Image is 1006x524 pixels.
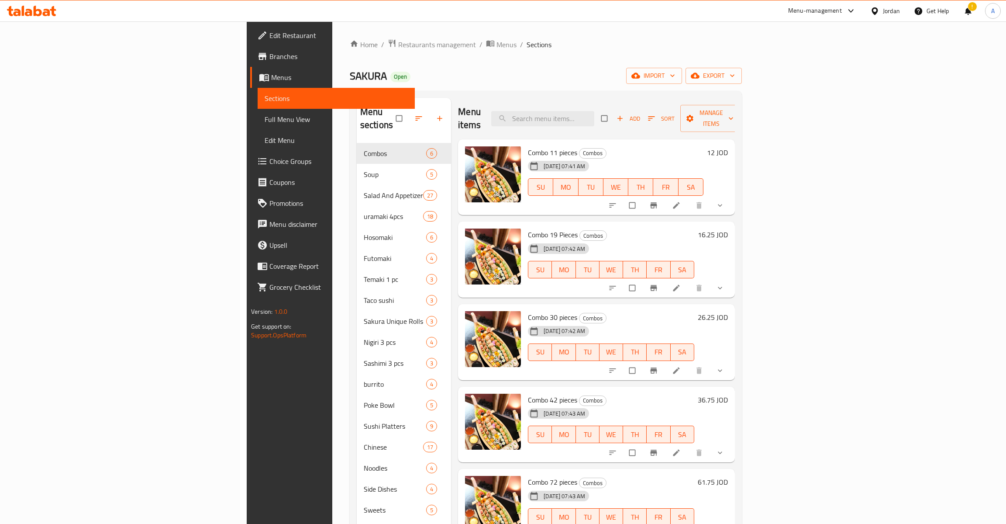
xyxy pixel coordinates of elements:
[465,146,521,202] img: Combo 11 pieces
[364,148,426,159] div: Combos
[269,30,408,41] span: Edit Restaurant
[426,295,437,305] div: items
[357,311,451,332] div: Sakura Unique Rolls3
[427,464,437,472] span: 4
[627,511,643,524] span: TH
[579,230,607,241] div: Combos
[532,511,548,524] span: SU
[716,284,724,292] svg: Show Choices
[350,39,742,50] nav: breadcrumb
[603,196,624,215] button: sort-choices
[624,197,642,214] span: Select to update
[250,46,415,67] a: Branches
[552,261,575,278] button: MO
[603,346,620,358] span: WE
[991,6,995,16] span: A
[671,344,694,361] button: SA
[427,149,437,158] span: 6
[623,426,647,443] button: TH
[603,511,620,524] span: WE
[357,185,451,206] div: Salad And Appetizer27
[528,426,552,443] button: SU
[427,485,437,493] span: 4
[357,164,451,185] div: Soup5
[269,240,408,250] span: Upsell
[364,337,426,347] span: Nigiri 3 pcs
[269,156,408,167] span: Choice Groups
[364,379,426,389] div: burrito
[555,346,572,358] span: MO
[716,201,724,210] svg: Show Choices
[496,39,517,50] span: Menus
[250,25,415,46] a: Edit Restaurant
[427,401,437,409] span: 5
[357,437,451,458] div: Chinese17
[579,264,596,276] span: TU
[364,253,426,264] span: Futomaki
[269,198,408,208] span: Promotions
[528,178,553,196] button: SU
[251,321,291,332] span: Get support on:
[698,394,728,406] h6: 36.75 JOD
[258,109,415,130] a: Full Menu View
[692,70,735,81] span: export
[576,261,599,278] button: TU
[357,416,451,437] div: Sushi Platters9
[528,146,577,159] span: Combo 11 pieces
[426,484,437,494] div: items
[357,458,451,479] div: Noodles4
[557,181,575,194] span: MO
[689,278,710,298] button: delete
[465,229,521,285] img: Combo 19 Pieces
[426,358,437,368] div: items
[430,109,451,128] button: Add section
[603,361,624,380] button: sort-choices
[269,261,408,271] span: Coverage Report
[364,316,426,326] span: Sakura Unique Rolls
[528,344,552,361] button: SU
[614,112,642,125] button: Add
[788,6,842,16] div: Menu-management
[671,426,694,443] button: SA
[271,72,408,83] span: Menus
[364,421,426,431] span: Sushi Platters
[528,228,578,241] span: Combo 19 Pieces
[364,400,426,410] span: Poke Bowl
[423,190,437,201] div: items
[532,346,548,358] span: SU
[624,362,642,379] span: Select to update
[364,505,426,515] span: Sweets
[540,327,589,335] span: [DATE] 07:42 AM
[364,274,426,285] div: Temaki 1 pc
[540,409,589,418] span: [DATE] 07:43 AM
[627,346,643,358] span: TH
[603,264,620,276] span: WE
[458,105,481,132] h2: Menu items
[426,463,437,473] div: items
[269,282,408,292] span: Grocery Checklist
[364,442,423,452] span: Chinese
[250,235,415,256] a: Upsell
[680,105,742,132] button: Manage items
[364,295,426,305] span: Taco sushi
[579,428,596,441] span: TU
[532,181,550,194] span: SU
[672,201,682,210] a: Edit menu item
[657,181,675,194] span: FR
[626,68,682,84] button: import
[357,374,451,395] div: burrito4
[579,313,606,323] span: Combos
[465,311,521,367] img: Combo 30 pieces
[427,233,437,242] span: 6
[258,88,415,109] a: Sections
[364,190,423,201] span: Salad And Appetizer
[427,422,437,430] span: 9
[426,421,437,431] div: items
[653,178,678,196] button: FR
